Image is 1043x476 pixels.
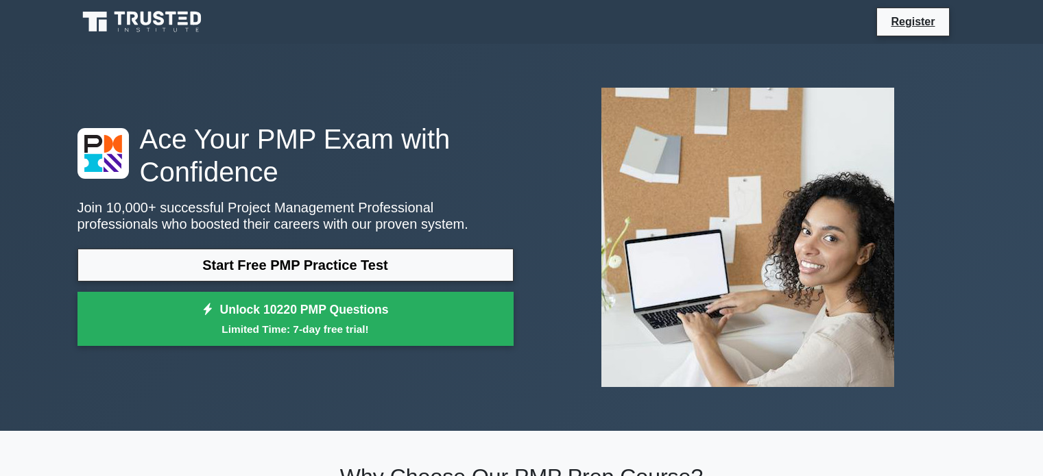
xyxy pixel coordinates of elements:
[883,13,943,30] a: Register
[77,249,514,281] a: Start Free PMP Practice Test
[95,321,496,337] small: Limited Time: 7-day free trial!
[77,292,514,347] a: Unlock 10220 PMP QuestionsLimited Time: 7-day free trial!
[77,199,514,232] p: Join 10,000+ successful Project Management Professional professionals who boosted their careers w...
[77,123,514,188] h1: Ace Your PMP Exam with Confidence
